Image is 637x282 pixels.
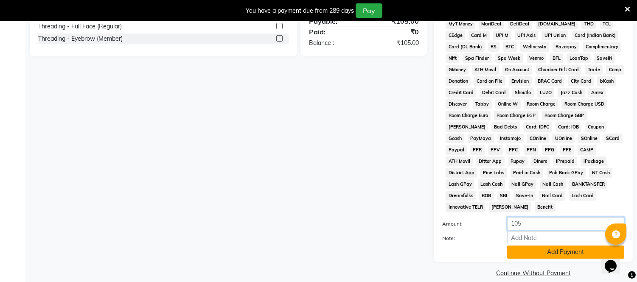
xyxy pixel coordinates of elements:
span: THD [581,19,596,29]
span: PPE [560,145,574,155]
span: iPrepaid [553,156,577,166]
span: Nift [446,53,459,63]
a: Continue Without Payment [435,269,631,278]
span: LUZO [537,88,555,98]
span: Wellnessta [520,42,550,52]
span: Card: IOB [556,122,582,132]
label: Amount: [436,220,501,228]
span: CAMP [578,145,596,155]
span: Comp [606,65,624,75]
span: Venmo [527,53,547,63]
span: On Account [502,65,532,75]
span: ATH Movil [472,65,499,75]
span: Lash Card [569,191,596,201]
span: Chamber Gift Card [536,65,582,75]
input: Amount [507,217,624,230]
span: Tabby [473,99,492,109]
span: PPC [506,145,521,155]
span: Complimentary [583,42,621,52]
span: UPI Union [542,31,568,40]
div: Threading - Full Face (Regular) [38,22,122,31]
label: Note: [436,235,501,242]
span: Lash Cash [478,179,505,189]
span: iPackage [581,156,606,166]
span: Pnb Bank GPay [547,168,586,178]
span: RS [488,42,499,52]
span: Room Charge Euro [446,111,491,120]
span: SOnline [578,134,600,143]
input: Add Note [507,231,624,244]
span: PPV [488,145,503,155]
span: ATH Movil [446,156,473,166]
span: Dittor App [476,156,505,166]
span: Jazz Cash [558,88,585,98]
iframe: chat widget [601,248,629,274]
span: Card: IDFC [523,122,552,132]
span: PayMaya [468,134,494,143]
span: Nail Card [539,191,565,201]
span: Nail GPay [509,179,536,189]
span: CEdge [446,31,465,40]
button: Pay [356,3,382,18]
span: Spa Finder [463,53,492,63]
span: UPI M [493,31,511,40]
span: Innovative TELR [446,202,485,212]
span: Card (Indian Bank) [572,31,618,40]
span: Room Charge USD [561,99,607,109]
span: Nail Cash [540,179,566,189]
span: BTC [503,42,517,52]
span: UPI Axis [515,31,539,40]
div: Balance : [303,39,364,47]
span: MariDeal [479,19,504,29]
div: Paid: [303,27,364,37]
span: PPG [542,145,557,155]
span: Save-In [514,191,536,201]
span: District App [446,168,477,178]
span: COnline [527,134,549,143]
span: Paypal [446,145,467,155]
span: BOB [479,191,494,201]
span: BFL [550,53,563,63]
span: Dreamfolks [446,191,476,201]
span: Lash GPay [446,179,474,189]
span: Razorpay [553,42,579,52]
div: You have a payment due from 289 days [246,6,354,15]
span: Room Charge [524,99,558,109]
span: [DOMAIN_NAME] [536,19,578,29]
span: Donation [446,76,471,86]
span: TCL [600,19,613,29]
span: Credit Card [446,88,476,98]
span: [PERSON_NAME] [489,202,531,212]
span: Room Charge GBP [542,111,587,120]
span: [PERSON_NAME] [446,122,488,132]
span: Card (DL Bank) [446,42,485,52]
span: Diners [531,156,550,166]
span: NT Cash [589,168,612,178]
span: Debit Card [480,88,509,98]
span: Discover [446,99,469,109]
span: PPR [470,145,485,155]
span: UOnline [552,134,575,143]
span: Trade [585,65,603,75]
button: Add Payment [507,246,624,259]
span: Card M [469,31,490,40]
span: Shoutlo [512,88,534,98]
span: Rupay [508,156,528,166]
span: Spa Week [495,53,523,63]
div: ₹105.00 [364,39,426,47]
span: Paid in Cash [511,168,543,178]
div: ₹105.00 [364,16,426,26]
span: BANKTANSFER [569,179,607,189]
span: PPN [524,145,539,155]
span: DefiDeal [508,19,532,29]
span: GMoney [446,65,469,75]
span: SaveIN [594,53,615,63]
span: Benefit [535,202,556,212]
div: Payable: [303,16,364,26]
span: LoanTap [567,53,591,63]
span: Bad Debts [491,122,520,132]
span: MyT Money [446,19,475,29]
span: Card on File [474,76,505,86]
span: SCard [603,134,623,143]
span: Envision [509,76,532,86]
